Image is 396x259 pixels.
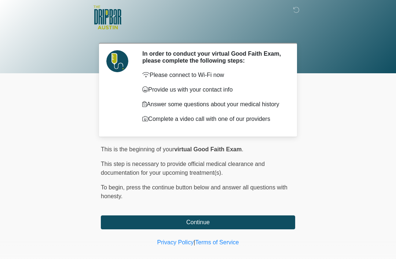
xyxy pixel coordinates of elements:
p: Complete a video call with one of our providers [142,115,284,123]
span: This step is necessary to provide official medical clearance and documentation for your upcoming ... [101,161,265,176]
span: press the continue button below and answer all questions with honesty. [101,184,287,199]
h2: In order to conduct your virtual Good Faith Exam, please complete the following steps: [142,50,284,64]
span: . [242,146,243,152]
button: Continue [101,215,295,229]
p: Please connect to Wi-Fi now [142,71,284,79]
img: The DRIPBaR - Austin The Domain Logo [93,5,121,29]
a: Terms of Service [195,239,239,245]
p: Answer some questions about your medical history [142,100,284,109]
strong: virtual Good Faith Exam [174,146,242,152]
img: Agent Avatar [106,50,128,72]
span: To begin, [101,184,126,190]
a: Privacy Policy [157,239,194,245]
p: Provide us with your contact info [142,85,284,94]
span: This is the beginning of your [101,146,174,152]
a: | [194,239,195,245]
